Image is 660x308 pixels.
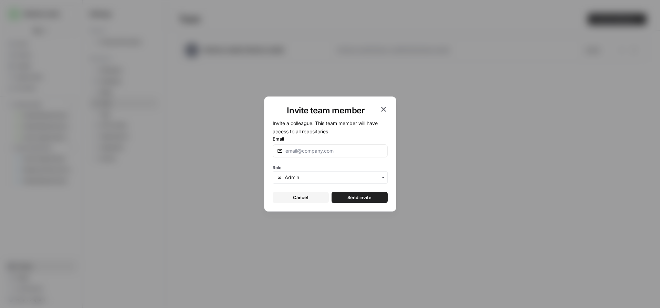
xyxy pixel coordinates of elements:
h1: Invite team member [273,105,379,116]
span: Role [273,165,281,170]
span: Send invite [347,194,371,201]
button: Send invite [332,192,388,203]
span: Invite a colleague. This team member will have access to all repositories. [273,120,378,134]
input: email@company.com [285,147,383,154]
span: Cancel [293,194,308,201]
button: Cancel [273,192,329,203]
input: Admin [285,174,383,181]
label: Email [273,135,388,142]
